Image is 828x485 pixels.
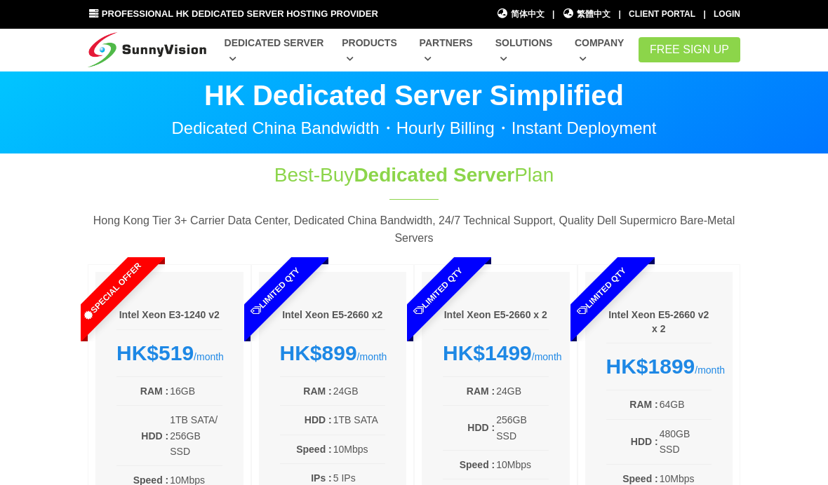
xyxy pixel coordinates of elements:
b: Speed : [296,444,332,455]
a: 繁體中文 [563,8,611,21]
p: Hong Kong Tier 3+ Carrier Data Center, Dedicated China Bandwidth, 24/7 Technical Support, Quality... [88,212,740,247]
a: Partners [420,30,479,71]
a: FREE Sign Up [639,37,740,62]
td: 16GB [169,383,222,399]
b: Speed : [460,459,495,470]
h6: Intel Xeon E5-2660 x2 [280,308,386,322]
b: IPs : [311,472,332,484]
div: /month [116,341,222,366]
b: RAM : [629,399,657,410]
td: 1TB SATA/ 256GB SSD [169,411,222,460]
b: HDD : [141,430,168,442]
b: HDD : [631,436,658,447]
div: /month [280,341,386,366]
b: RAM : [303,385,331,397]
td: 10Mbps [333,441,385,458]
span: Limited Qty [380,233,498,350]
div: /month [606,354,712,379]
td: 24GB [495,383,548,399]
strong: HK$1899 [606,355,695,378]
li: | [552,8,554,21]
p: HK Dedicated Server Simplified [88,81,740,109]
span: Limited Qty [216,233,334,350]
td: 256GB SSD [495,411,548,444]
strong: HK$1499 [443,341,532,364]
h6: Intel Xeon E5-2660 v2 x 2 [606,308,712,336]
td: 1TB SATA [333,411,385,428]
b: Speed : [622,473,658,484]
p: Dedicated China Bandwidth・Hourly Billing・Instant Deployment [88,120,740,137]
strong: HK$519 [116,341,194,364]
h1: Best-Buy Plan [218,161,610,189]
span: Limited Qty [542,233,660,350]
b: RAM : [467,385,495,397]
a: 简体中文 [496,8,545,21]
strong: HK$899 [280,341,357,364]
span: Professional HK Dedicated Server Hosting Provider [102,8,378,19]
td: 480GB SSD [659,425,712,458]
b: RAM : [140,385,168,397]
a: Products [342,30,402,71]
h6: Intel Xeon E5-2660 x 2 [443,308,549,322]
li: | [703,8,705,21]
h6: Intel Xeon E3-1240 v2 [116,308,222,322]
a: Dedicated Server [225,30,326,71]
b: HDD : [305,414,332,425]
td: 10Mbps [495,456,548,473]
a: Client Portal [629,9,695,19]
td: 64GB [659,396,712,413]
li: | [618,8,620,21]
a: Company [575,30,630,71]
div: /month [443,341,549,366]
b: HDD : [467,422,495,433]
a: Solutions [495,30,558,71]
span: Special Offer [53,233,171,350]
span: Dedicated Server [354,164,514,186]
td: 24GB [333,383,385,399]
a: Login [714,9,740,19]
